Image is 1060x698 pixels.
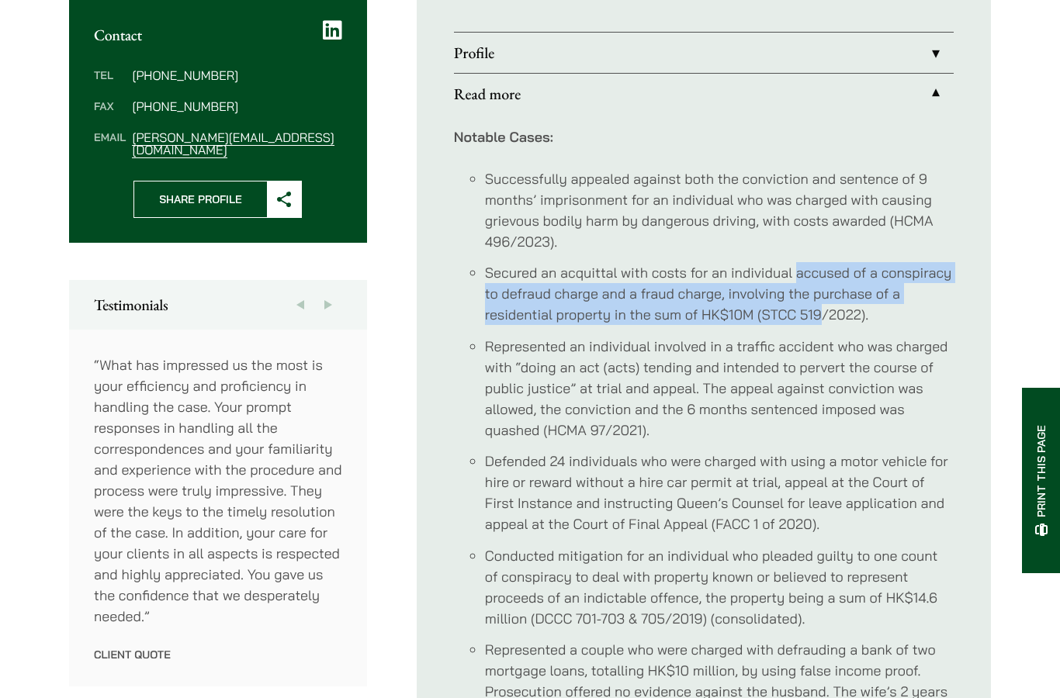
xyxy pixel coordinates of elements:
strong: Notable Cases: [454,128,553,146]
li: Secured an acquittal with costs for an individual accused of a conspiracy to defraud charge and a... [485,262,954,325]
button: Share Profile [133,181,302,218]
dd: [PHONE_NUMBER] [132,100,341,112]
a: LinkedIn [323,19,342,41]
dt: Fax [94,100,126,131]
h2: Testimonials [94,295,342,314]
dt: Email [94,131,126,156]
li: Represented an individual involved in a traffic accident who was charged with “doing an act (acts... [485,336,954,441]
button: Previous [286,280,314,330]
li: Successfully appealed against both the conviction and sentence of 9 months’ imprisonment for an i... [485,168,954,252]
li: Defended 24 individuals who were charged with using a motor vehicle for hire or reward without a ... [485,451,954,534]
dt: Tel [94,69,126,100]
span: Share Profile [134,181,267,217]
button: Next [314,280,342,330]
p: Client Quote [94,648,342,662]
a: Read more [454,74,954,114]
a: Profile [454,33,954,73]
p: “What has impressed us the most is your efficiency and proficiency in handling the case. Your pro... [94,354,342,627]
dd: [PHONE_NUMBER] [132,69,341,81]
h2: Contact [94,26,342,44]
li: Conducted mitigation for an individual who pleaded guilty to one count of conspiracy to deal with... [485,545,954,629]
